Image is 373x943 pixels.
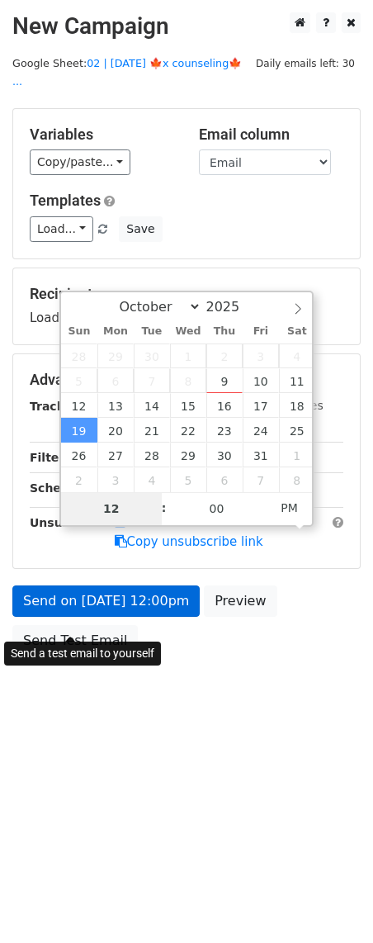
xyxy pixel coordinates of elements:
span: Sun [61,326,97,337]
div: Send a test email to yourself [4,642,161,666]
a: Copy unsubscribe link [115,534,263,549]
span: Click to toggle [267,491,312,524]
span: October 15, 2025 [170,393,206,418]
span: October 6, 2025 [97,368,134,393]
span: Daily emails left: 30 [250,54,361,73]
h5: Email column [199,126,343,144]
span: October 8, 2025 [170,368,206,393]
span: October 9, 2025 [206,368,243,393]
a: Load... [30,216,93,242]
h5: Advanced [30,371,343,389]
span: October 14, 2025 [134,393,170,418]
span: October 25, 2025 [279,418,315,443]
label: UTM Codes [258,397,323,415]
span: : [162,491,167,524]
small: Google Sheet: [12,57,242,88]
span: October 17, 2025 [243,393,279,418]
span: November 6, 2025 [206,467,243,492]
span: October 29, 2025 [170,443,206,467]
h5: Variables [30,126,174,144]
span: October 10, 2025 [243,368,279,393]
span: Sat [279,326,315,337]
span: October 2, 2025 [206,344,243,368]
a: Daily emails left: 30 [250,57,361,69]
span: October 23, 2025 [206,418,243,443]
button: Save [119,216,162,242]
span: October 30, 2025 [206,443,243,467]
a: 02 | [DATE] 🍁x counseling🍁 ... [12,57,242,88]
iframe: Chat Widget [290,864,373,943]
span: October 31, 2025 [243,443,279,467]
span: October 28, 2025 [134,443,170,467]
span: October 19, 2025 [61,418,97,443]
h2: New Campaign [12,12,361,40]
strong: Schedule [30,481,89,495]
span: November 7, 2025 [243,467,279,492]
span: October 26, 2025 [61,443,97,467]
span: September 29, 2025 [97,344,134,368]
input: Year [201,299,261,315]
span: October 16, 2025 [206,393,243,418]
span: October 1, 2025 [170,344,206,368]
span: October 13, 2025 [97,393,134,418]
span: September 30, 2025 [134,344,170,368]
div: Loading... [30,285,343,328]
span: September 28, 2025 [61,344,97,368]
span: October 18, 2025 [279,393,315,418]
input: Hour [61,492,162,525]
span: Thu [206,326,243,337]
span: October 24, 2025 [243,418,279,443]
strong: Filters [30,451,72,464]
span: October 11, 2025 [279,368,315,393]
a: Send on [DATE] 12:00pm [12,585,200,617]
span: October 4, 2025 [279,344,315,368]
span: Mon [97,326,134,337]
input: Minute [167,492,267,525]
span: October 12, 2025 [61,393,97,418]
span: Fri [243,326,279,337]
span: October 3, 2025 [243,344,279,368]
span: October 22, 2025 [170,418,206,443]
a: Copy/paste... [30,149,130,175]
span: November 2, 2025 [61,467,97,492]
strong: Tracking [30,400,85,413]
strong: Unsubscribe [30,516,111,529]
span: Wed [170,326,206,337]
span: October 5, 2025 [61,368,97,393]
a: Send Test Email [12,625,138,656]
a: Templates [30,192,101,209]
span: November 3, 2025 [97,467,134,492]
span: November 8, 2025 [279,467,315,492]
span: November 1, 2025 [279,443,315,467]
span: October 21, 2025 [134,418,170,443]
span: November 5, 2025 [170,467,206,492]
span: Tue [134,326,170,337]
span: November 4, 2025 [134,467,170,492]
h5: Recipients [30,285,343,303]
span: October 27, 2025 [97,443,134,467]
span: October 20, 2025 [97,418,134,443]
a: Preview [204,585,276,617]
span: October 7, 2025 [134,368,170,393]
